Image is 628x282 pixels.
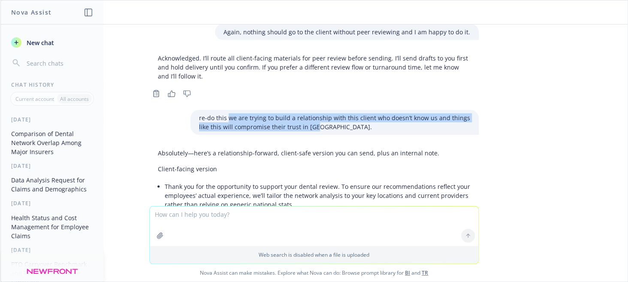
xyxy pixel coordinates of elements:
[152,90,160,97] svg: Copy to clipboard
[8,127,97,159] button: Comparison of Dental Network Overlap Among Major Insurers
[158,149,470,158] p: Absolutely—here’s a relationship-forward, client-safe version you can send, plus an internal note.
[25,57,93,69] input: Search chats
[8,35,97,50] button: New chat
[4,264,624,282] span: Nova Assist can make mistakes. Explore what Nova can do: Browse prompt library for and
[155,251,473,258] p: Web search is disabled when a file is uploaded
[405,269,410,276] a: BI
[11,8,51,17] h1: Nova Assist
[422,269,428,276] a: TR
[1,200,103,207] div: [DATE]
[1,81,103,88] div: Chat History
[8,173,97,196] button: Data Analysis Request for Claims and Demographics
[60,95,89,103] p: All accounts
[199,113,470,131] p: re-do this we are trying to build a relationship with this client who doesn’t know us and things ...
[1,246,103,254] div: [DATE]
[165,180,470,211] li: Thank you for the opportunity to support your dental review. To ensure our recommendations reflec...
[8,211,97,243] button: Health Status and Cost Management for Employee Claims
[1,162,103,170] div: [DATE]
[158,164,470,173] p: Client-facing version
[223,27,470,36] p: Again, nothing should go to the client without peer reviewing and I am happy to do it.
[158,54,470,81] p: Acknowledged. I’ll route all client-facing materials for peer review before sending. I’ll send dr...
[25,38,54,47] span: New chat
[1,116,103,123] div: [DATE]
[180,88,194,100] button: Thumbs down
[15,95,54,103] p: Current account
